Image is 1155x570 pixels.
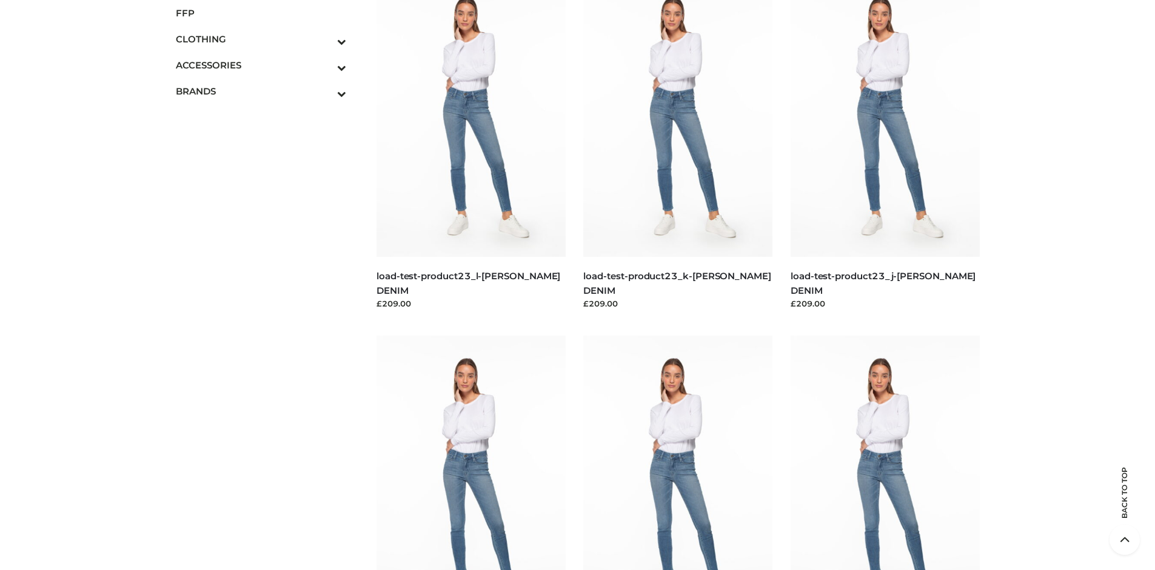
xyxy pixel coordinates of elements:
div: £209.00 [377,297,566,310]
a: load-test-product23_k-[PERSON_NAME] DENIM [583,270,771,296]
a: ACCESSORIESToggle Submenu [176,52,347,78]
a: load-test-product23_j-[PERSON_NAME] DENIM [791,270,976,296]
span: FFP [176,6,347,20]
button: Toggle Submenu [304,26,346,52]
div: £209.00 [583,297,772,310]
a: CLOTHINGToggle Submenu [176,26,347,52]
span: CLOTHING [176,32,347,46]
button: Toggle Submenu [304,78,346,104]
span: BRANDS [176,84,347,98]
a: load-test-product23_l-[PERSON_NAME] DENIM [377,270,560,296]
button: Toggle Submenu [304,52,346,78]
a: BRANDSToggle Submenu [176,78,347,104]
div: £209.00 [791,297,980,310]
span: Back to top [1110,488,1140,519]
span: ACCESSORIES [176,58,347,72]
